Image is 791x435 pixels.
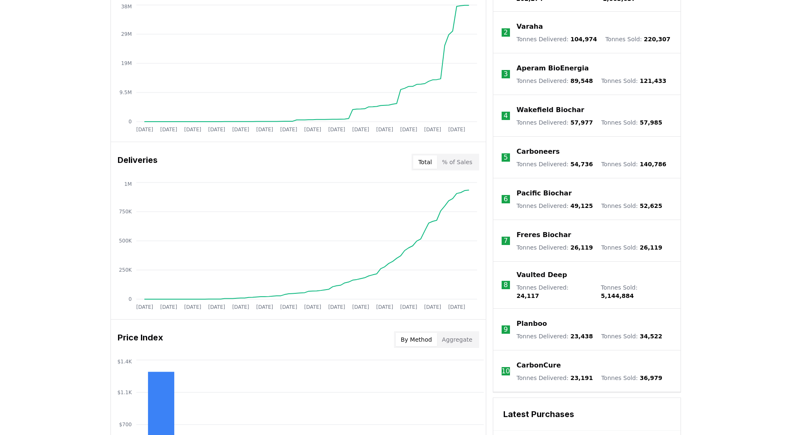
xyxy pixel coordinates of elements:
[517,35,597,43] p: Tonnes Delivered :
[400,127,417,132] tspan: [DATE]
[570,77,593,84] span: 89,548
[504,236,508,246] p: 7
[376,304,393,310] tspan: [DATE]
[376,127,393,132] tspan: [DATE]
[400,304,417,310] tspan: [DATE]
[118,331,163,348] h3: Price Index
[601,160,666,168] p: Tonnes Sold :
[208,304,225,310] tspan: [DATE]
[232,127,249,132] tspan: [DATE]
[256,304,273,310] tspan: [DATE]
[504,280,508,290] p: 8
[640,202,662,209] span: 52,625
[160,127,177,132] tspan: [DATE]
[504,69,508,79] p: 3
[119,209,132,215] tspan: 750K
[517,360,561,370] a: CarbonCure
[517,160,593,168] p: Tonnes Delivered :
[517,118,593,127] p: Tonnes Delivered :
[352,304,369,310] tspan: [DATE]
[644,36,670,42] span: 220,307
[504,194,508,204] p: 6
[504,111,508,121] p: 4
[640,244,662,251] span: 26,119
[570,119,593,126] span: 57,977
[117,390,132,395] tspan: $1.1K
[517,292,539,299] span: 24,117
[304,127,321,132] tspan: [DATE]
[280,304,297,310] tspan: [DATE]
[570,202,593,209] span: 49,125
[503,408,670,420] h3: Latest Purchases
[517,188,572,198] a: Pacific Biochar
[160,304,177,310] tspan: [DATE]
[128,119,132,125] tspan: 0
[517,202,593,210] p: Tonnes Delivered :
[124,181,132,187] tspan: 1M
[640,375,662,381] span: 36,979
[640,119,662,126] span: 57,985
[640,333,662,340] span: 34,522
[517,105,584,115] a: Wakefield Biochar
[517,332,593,340] p: Tonnes Delivered :
[437,155,477,169] button: % of Sales
[118,154,158,170] h3: Deliveries
[119,267,132,273] tspan: 250K
[517,243,593,252] p: Tonnes Delivered :
[413,155,437,169] button: Total
[640,77,666,84] span: 121,433
[570,333,593,340] span: 23,438
[601,243,662,252] p: Tonnes Sold :
[601,374,662,382] p: Tonnes Sold :
[502,366,510,376] p: 10
[448,304,465,310] tspan: [DATE]
[570,375,593,381] span: 23,191
[121,4,132,10] tspan: 38M
[119,238,132,244] tspan: 500K
[570,244,593,251] span: 26,119
[256,127,273,132] tspan: [DATE]
[570,36,597,42] span: 104,974
[121,60,132,66] tspan: 19M
[437,333,477,346] button: Aggregate
[119,422,132,427] tspan: $700
[605,35,670,43] p: Tonnes Sold :
[424,304,441,310] tspan: [DATE]
[117,359,132,365] tspan: $1.4K
[304,304,321,310] tspan: [DATE]
[504,152,508,162] p: 5
[136,304,153,310] tspan: [DATE]
[424,127,441,132] tspan: [DATE]
[517,77,593,85] p: Tonnes Delivered :
[601,202,662,210] p: Tonnes Sold :
[504,325,508,335] p: 9
[136,127,153,132] tspan: [DATE]
[601,77,666,85] p: Tonnes Sold :
[640,161,666,167] span: 140,786
[517,270,567,280] a: Vaulted Deep
[396,333,437,346] button: By Method
[517,63,589,73] a: Aperam BioEnergia
[570,161,593,167] span: 54,736
[601,292,634,299] span: 5,144,884
[504,27,508,37] p: 2
[601,118,662,127] p: Tonnes Sold :
[119,90,131,95] tspan: 9.5M
[517,230,571,240] a: Freres Biochar
[184,127,201,132] tspan: [DATE]
[328,127,345,132] tspan: [DATE]
[517,147,560,157] a: Carboneers
[328,304,345,310] tspan: [DATE]
[517,22,543,32] a: Varaha
[517,319,547,329] a: Planboo
[517,283,593,300] p: Tonnes Delivered :
[517,374,593,382] p: Tonnes Delivered :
